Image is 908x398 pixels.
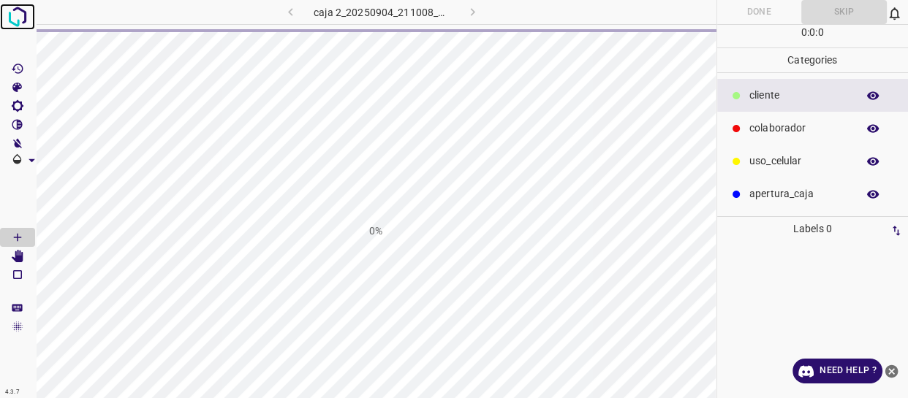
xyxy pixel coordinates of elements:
p: uso_celular [749,153,850,169]
p: apertura_caja [749,186,850,202]
p: colaborador [749,120,850,136]
p: cliente [749,88,850,103]
div: 4.3.7 [1,386,23,398]
p: 0 [817,25,823,40]
p: 0 [809,25,815,40]
h6: caja 2_20250904_211008_725618.jpg [314,4,449,24]
button: close-help [882,359,901,383]
h1: 0% [369,223,382,239]
div: : : [801,25,824,47]
a: Need Help ? [792,359,882,383]
p: Labels 0 [722,217,904,241]
p: 0 [801,25,807,40]
img: logo [4,4,31,30]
